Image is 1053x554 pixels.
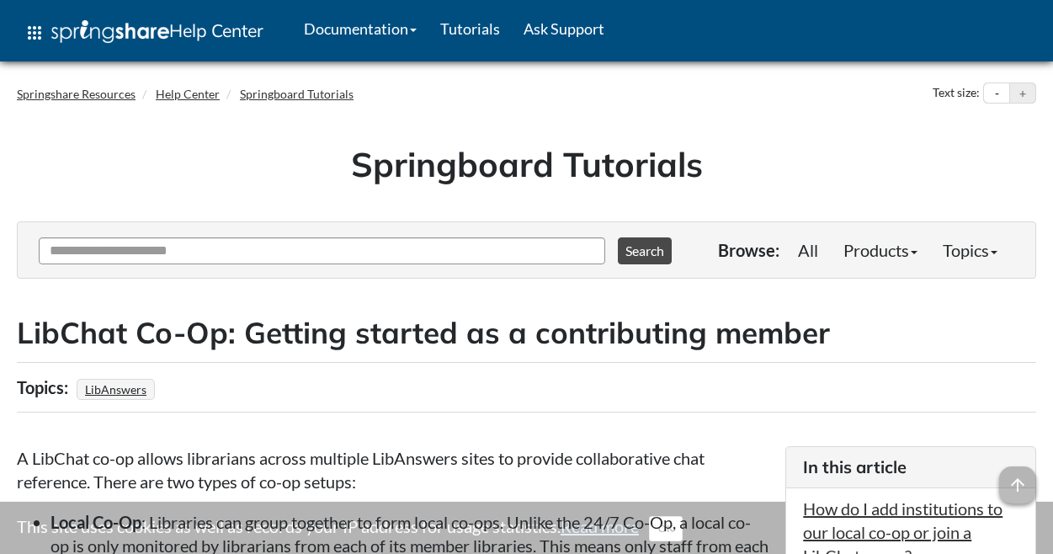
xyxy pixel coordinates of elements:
[292,8,428,50] a: Documentation
[930,233,1010,267] a: Topics
[169,19,263,41] span: Help Center
[984,83,1009,104] button: Decrease text size
[17,446,768,493] p: A LibChat co-op allows librarians across multiple LibAnswers sites to provide collaborative chat ...
[156,87,220,101] a: Help Center
[24,23,45,43] span: apps
[718,238,779,262] p: Browse:
[29,141,1024,188] h1: Springboard Tutorials
[428,8,512,50] a: Tutorials
[1010,83,1035,104] button: Increase text size
[240,87,354,101] a: Springboard Tutorials
[17,371,72,403] div: Topics:
[785,233,831,267] a: All
[51,20,169,43] img: Springshare
[51,512,141,532] strong: Local Co-Op
[999,468,1036,488] a: arrow_upward
[803,455,1018,479] h3: In this article
[17,87,136,101] a: Springshare Resources
[618,237,672,264] button: Search
[13,8,275,58] a: apps Help Center
[831,233,930,267] a: Products
[999,466,1036,503] span: arrow_upward
[929,83,983,104] div: Text size:
[82,377,149,402] a: LibAnswers
[512,8,616,50] a: Ask Support
[17,312,1036,354] h2: LibChat Co-Op: Getting started as a contributing member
